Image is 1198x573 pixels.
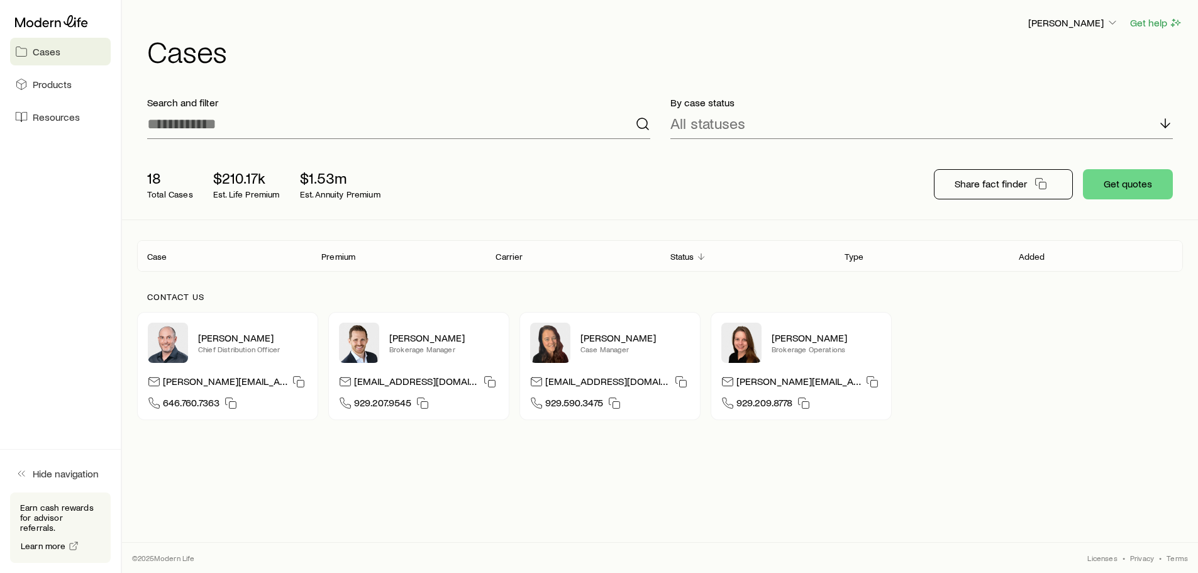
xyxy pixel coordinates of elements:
[845,252,864,262] p: Type
[354,396,411,413] span: 929.207.9545
[147,292,1173,302] p: Contact us
[147,36,1183,66] h1: Cases
[321,252,355,262] p: Premium
[300,189,380,199] p: Est. Annuity Premium
[1028,16,1119,29] p: [PERSON_NAME]
[147,189,193,199] p: Total Cases
[33,78,72,91] span: Products
[721,323,762,363] img: Ellen Wall
[1083,169,1173,199] button: Get quotes
[389,331,499,344] p: [PERSON_NAME]
[10,492,111,563] div: Earn cash rewards for advisor referrals.Learn more
[21,542,66,550] span: Learn more
[934,169,1073,199] button: Share fact finder
[736,375,861,392] p: [PERSON_NAME][EMAIL_ADDRESS][DOMAIN_NAME]
[772,344,881,354] p: Brokerage Operations
[545,375,670,392] p: [EMAIL_ADDRESS][DOMAIN_NAME]
[10,38,111,65] a: Cases
[530,323,570,363] img: Abby McGuigan
[213,169,280,187] p: $210.17k
[1129,16,1183,30] button: Get help
[33,45,60,58] span: Cases
[354,375,479,392] p: [EMAIL_ADDRESS][DOMAIN_NAME]
[1028,16,1119,31] button: [PERSON_NAME]
[147,96,650,109] p: Search and filter
[163,396,219,413] span: 646.760.7363
[955,177,1027,190] p: Share fact finder
[10,460,111,487] button: Hide navigation
[772,331,881,344] p: [PERSON_NAME]
[198,331,308,344] p: [PERSON_NAME]
[20,503,101,533] p: Earn cash rewards for advisor referrals.
[300,169,380,187] p: $1.53m
[339,323,379,363] img: Nick Weiler
[198,344,308,354] p: Chief Distribution Officer
[670,96,1173,109] p: By case status
[496,252,523,262] p: Carrier
[580,331,690,344] p: [PERSON_NAME]
[545,396,603,413] span: 929.590.3475
[1019,252,1045,262] p: Added
[33,467,99,480] span: Hide navigation
[580,344,690,354] p: Case Manager
[137,240,1183,272] div: Client cases
[1123,553,1125,563] span: •
[736,396,792,413] span: 929.209.8778
[1159,553,1162,563] span: •
[33,111,80,123] span: Resources
[1087,553,1117,563] a: Licenses
[670,252,694,262] p: Status
[10,70,111,98] a: Products
[132,553,195,563] p: © 2025 Modern Life
[670,114,745,132] p: All statuses
[148,323,188,363] img: Dan Pierson
[163,375,287,392] p: [PERSON_NAME][EMAIL_ADDRESS][DOMAIN_NAME]
[10,103,111,131] a: Resources
[1167,553,1188,563] a: Terms
[147,252,167,262] p: Case
[213,189,280,199] p: Est. Life Premium
[389,344,499,354] p: Brokerage Manager
[1130,553,1154,563] a: Privacy
[147,169,193,187] p: 18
